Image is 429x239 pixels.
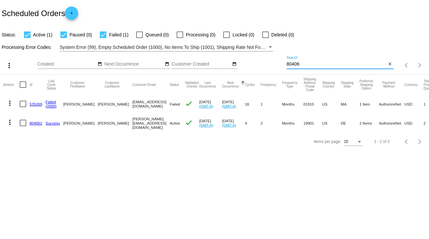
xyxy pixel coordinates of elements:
a: (GMT-6) [199,104,213,108]
mat-cell: 1 [261,94,282,113]
a: Success [46,121,60,125]
mat-icon: date_range [97,62,102,67]
span: Deleted (0) [271,31,294,39]
button: Change sorting for FrequencyType [282,81,297,88]
mat-cell: [DATE] [222,113,245,132]
mat-select: Items per page: [344,140,362,144]
button: Previous page [400,59,413,72]
mat-header-cell: Validation Checks [185,75,199,94]
input: Created [37,62,97,67]
div: Items per page: [314,139,341,144]
mat-header-cell: Actions [3,75,20,94]
mat-icon: more_vert [6,118,14,126]
button: Change sorting for CustomerLastName [98,81,126,88]
mat-icon: check [185,119,193,127]
input: Customer Created [172,62,231,67]
mat-cell: 1 Item [359,94,379,113]
mat-cell: [DATE] [199,94,222,113]
mat-cell: USD [404,94,424,113]
mat-cell: [PERSON_NAME][EMAIL_ADDRESS][DOMAIN_NAME] [132,113,170,132]
a: (GMT-6) [222,123,236,127]
a: (GMT-6) [199,123,213,127]
mat-icon: date_range [232,62,237,67]
mat-cell: [DATE] [199,113,222,132]
a: Failed [46,100,56,104]
button: Clear [387,61,394,68]
mat-cell: [PERSON_NAME] [63,94,98,113]
button: Change sorting for CustomerEmail [132,83,156,87]
mat-cell: [PERSON_NAME] [63,113,98,132]
button: Change sorting for LastProcessingCycleId [46,79,57,90]
mat-cell: AuthorizeNet [379,94,404,113]
span: Active (1) [33,31,53,39]
mat-cell: 01915 [303,94,322,113]
mat-cell: 19901 [303,113,322,132]
a: (GMT-6) [222,104,236,108]
mat-icon: date_range [165,62,169,67]
button: Change sorting for LastOccurrenceUtc [199,81,216,88]
span: Queued (0) [145,31,169,39]
mat-icon: add [68,11,75,19]
input: Next Occurrence [104,62,163,67]
button: Change sorting for ShippingCountry [322,81,335,88]
button: Change sorting for Id [30,83,32,87]
a: (2000) [46,104,57,108]
button: Change sorting for PaymentMethod.Type [379,81,398,88]
span: Failed (1) [109,31,128,39]
mat-cell: [EMAIL_ADDRESS][DOMAIN_NAME] [132,94,170,113]
span: Processing (0) [186,31,215,39]
span: Processing Error Codes: [2,45,52,50]
span: Paused (0) [70,31,92,39]
mat-cell: Months [282,113,303,132]
div: 1 - 2 of 2 [374,139,390,144]
mat-cell: US [322,113,341,132]
mat-icon: close [388,62,392,67]
mat-cell: US [322,94,341,113]
button: Next page [413,59,426,72]
mat-cell: Months [282,94,303,113]
mat-cell: AuthorizeNet [379,113,404,132]
span: Status: [2,32,16,37]
mat-cell: USD [404,113,424,132]
mat-cell: MA [341,94,359,113]
span: Failed [170,102,180,106]
button: Change sorting for Frequency [261,83,276,87]
span: Active [170,121,180,125]
mat-cell: 2 [261,113,282,132]
mat-cell: [DATE] [222,94,245,113]
mat-icon: more_vert [5,62,13,70]
button: Change sorting for ShippingPostcode [303,77,316,92]
mat-select: Filter by Processing Error Codes [60,43,273,51]
button: Change sorting for PreferredShippingOption [359,79,373,90]
a: 804062 [30,121,42,125]
button: Change sorting for CurrencyIso [404,83,418,87]
mat-cell: [PERSON_NAME] [98,94,132,113]
input: Search [287,62,387,67]
button: Previous page [400,135,413,148]
h2: Scheduled Orders [2,7,78,20]
span: 20 [344,139,348,144]
button: Change sorting for ShippingState [341,81,354,88]
button: Change sorting for Status [170,83,179,87]
mat-icon: more_vert [6,99,14,107]
mat-cell: 2 Items [359,113,379,132]
mat-cell: 18 [245,94,261,113]
button: Next page [413,135,426,148]
button: Change sorting for NextOccurrenceUtc [222,81,239,88]
mat-cell: 4 [245,113,261,132]
button: Change sorting for CustomerFirstName [63,81,92,88]
mat-cell: DE [341,113,359,132]
span: Locked (0) [232,31,254,39]
mat-icon: check [185,100,193,108]
mat-cell: [PERSON_NAME] [98,113,132,132]
button: Change sorting for Cycles [245,83,255,87]
a: 535269 [30,102,42,106]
